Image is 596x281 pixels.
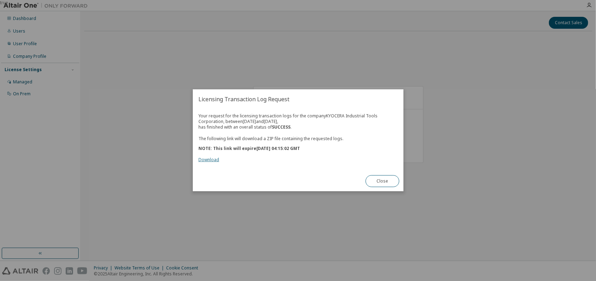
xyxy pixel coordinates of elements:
[272,124,290,130] b: SUCCESS
[198,136,398,142] p: The following link will download a ZIP file containing the requested logs.
[193,89,404,109] h2: Licensing Transaction Log Request
[198,113,398,163] div: Your request for the licensing transaction logs for the company KYOCERA Industrial Tools Corporat...
[366,176,399,187] button: Close
[198,146,300,152] b: NOTE: This link will expire [DATE] 04:15:02 GMT
[198,157,219,163] a: Download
